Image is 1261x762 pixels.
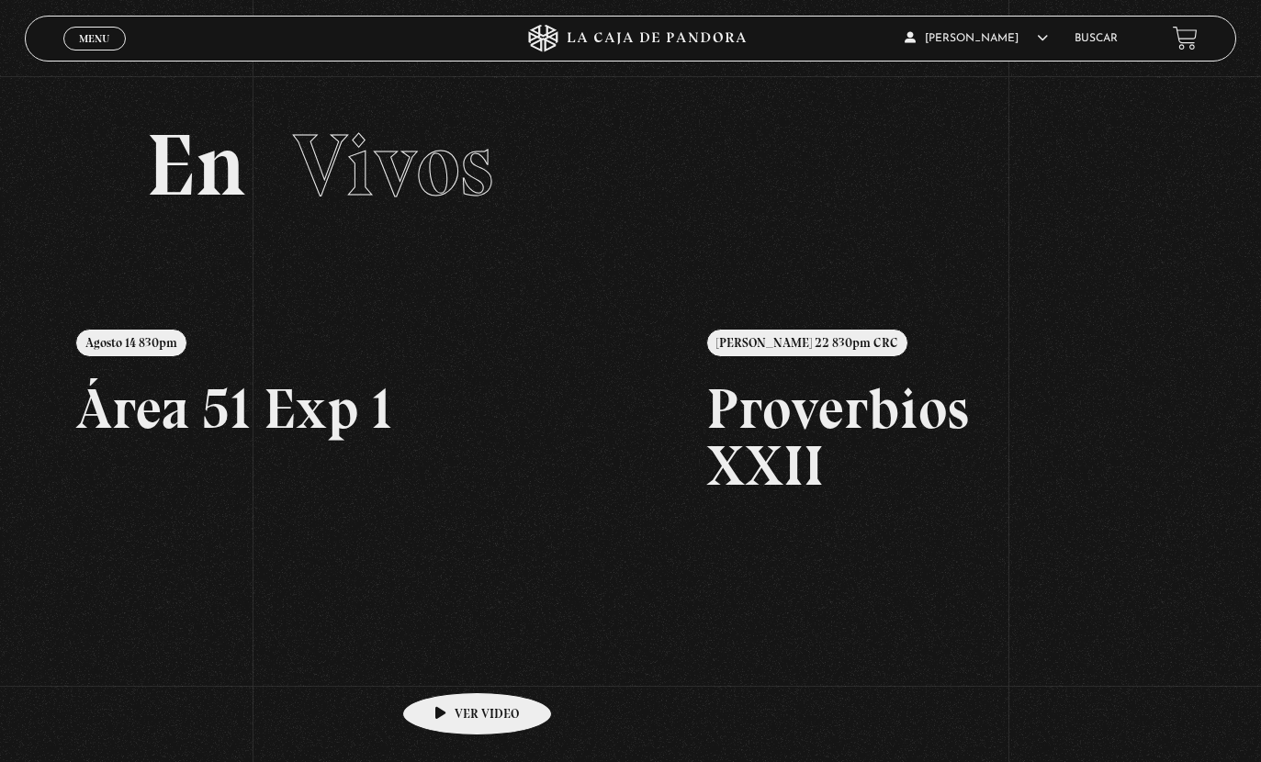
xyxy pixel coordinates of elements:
span: Vivos [293,113,493,218]
span: Cerrar [73,48,116,61]
h2: En [146,122,1115,209]
a: View your shopping cart [1173,26,1198,50]
span: Menu [79,33,109,44]
span: [PERSON_NAME] [905,33,1048,44]
a: Buscar [1075,33,1118,44]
